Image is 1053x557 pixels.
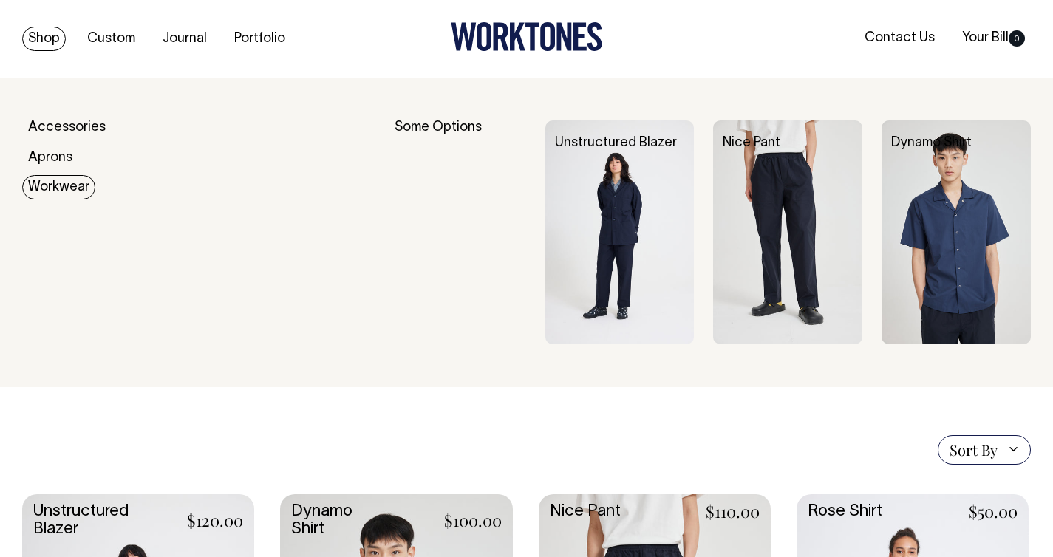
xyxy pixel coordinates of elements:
[950,441,998,459] span: Sort By
[859,26,941,50] a: Contact Us
[723,137,780,149] a: Nice Pant
[1009,30,1025,47] span: 0
[555,137,677,149] a: Unstructured Blazer
[713,120,862,344] img: Nice Pant
[81,27,141,51] a: Custom
[395,120,525,344] div: Some Options
[545,120,695,344] img: Unstructured Blazer
[22,27,66,51] a: Shop
[891,137,972,149] a: Dynamo Shirt
[22,175,95,199] a: Workwear
[157,27,213,51] a: Journal
[228,27,291,51] a: Portfolio
[22,146,78,170] a: Aprons
[22,115,112,140] a: Accessories
[882,120,1031,344] img: Dynamo Shirt
[956,26,1031,50] a: Your Bill0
